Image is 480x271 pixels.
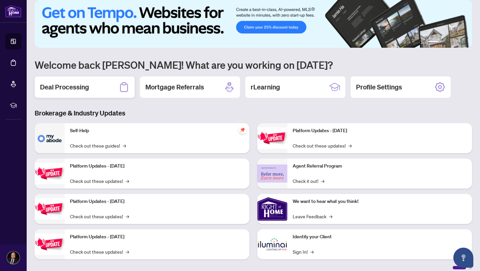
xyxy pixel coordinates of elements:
a: Check out these updates!→ [293,142,352,149]
img: Platform Updates - June 23, 2025 [257,127,287,149]
h2: rLearning [251,82,280,92]
a: Check out these updates!→ [70,248,129,255]
button: 5 [457,41,460,44]
img: logo [5,5,21,17]
p: We want to hear what you think! [293,198,467,205]
h2: Profile Settings [356,82,402,92]
span: → [310,248,314,255]
p: Identify your Client [293,233,467,241]
h3: Brokerage & Industry Updates [35,108,472,118]
span: → [348,142,352,149]
span: → [321,177,324,185]
a: Check out these guides!→ [70,142,126,149]
img: Platform Updates - September 16, 2025 [35,163,65,184]
span: → [126,177,129,185]
h1: Welcome back [PERSON_NAME]! What are you working on [DATE]? [35,58,472,71]
a: Sign In!→ [293,248,314,255]
img: Agent Referral Program [257,165,287,183]
img: Platform Updates - July 8, 2025 [35,234,65,255]
span: → [126,248,129,255]
h2: Mortgage Referrals [145,82,204,92]
button: 4 [452,41,455,44]
p: Platform Updates - [DATE] [70,163,244,170]
img: Platform Updates - July 21, 2025 [35,198,65,219]
a: Check out these updates!→ [70,213,129,220]
p: Self-Help [70,127,244,134]
span: → [123,142,126,149]
a: Check it out!→ [293,177,324,185]
button: 2 [441,41,444,44]
p: Agent Referral Program [293,163,467,170]
a: Check out these updates!→ [70,177,129,185]
button: Open asap [453,248,473,268]
img: Identify your Client [257,229,287,259]
p: Platform Updates - [DATE] [70,198,244,205]
button: 6 [463,41,465,44]
span: → [329,213,332,220]
span: → [126,213,129,220]
p: Platform Updates - [DATE] [293,127,467,134]
button: 3 [447,41,449,44]
img: We want to hear what you think! [257,194,287,224]
a: Leave Feedback→ [293,213,332,220]
span: pushpin [239,126,247,134]
button: 1 [428,41,439,44]
img: Profile Icon [7,251,20,264]
img: Self-Help [35,123,65,153]
p: Platform Updates - [DATE] [70,233,244,241]
h2: Deal Processing [40,82,89,92]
